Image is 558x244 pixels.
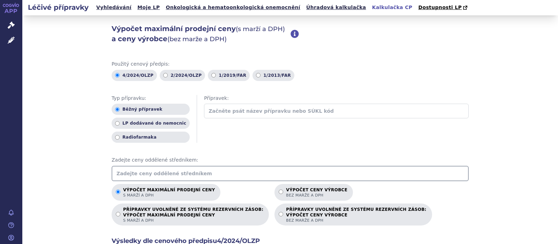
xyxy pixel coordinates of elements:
span: Zadejte ceny oddělené středníkem: [112,157,469,164]
input: 1/2013/FAR [256,73,261,77]
input: LP dodávané do nemocnic [115,121,120,126]
label: Radiofarmaka [112,132,190,143]
span: Přípravek: [204,95,469,102]
span: (s marží a DPH) [236,25,285,33]
p: PŘÍPRAVKY UVOLNĚNÉ ZE SYSTÉMU REZERVNÍCH ZÁSOB: [286,207,426,223]
a: Úhradová kalkulačka [304,3,368,12]
input: PŘÍPRAVKY UVOLNĚNÉ ZE SYSTÉMU REZERVNÍCH ZÁSOB:VÝPOČET CENY VÝROBCEbez marže a DPH [279,212,283,216]
input: Výpočet maximální prodejní cenys marží a DPH [116,190,120,194]
span: bez marže a DPH [286,218,426,223]
label: 1/2013/FAR [252,70,294,81]
input: 1/2019/FAR [211,73,216,77]
input: 4/2024/OLZP [115,73,120,77]
p: PŘÍPRAVKY UVOLNĚNÉ ZE SYSTÉMU REZERVNÍCH ZÁSOB: [123,207,263,223]
p: Výpočet ceny výrobce [286,187,347,198]
input: 2/2024/OLZP [163,73,168,77]
p: Výpočet maximální prodejní ceny [123,187,215,198]
span: Dostupnosti LP [418,5,462,10]
span: s marží a DPH [123,218,263,223]
a: Dostupnosti LP [416,3,471,13]
a: Kalkulačka CP [370,3,415,12]
input: PŘÍPRAVKY UVOLNĚNÉ ZE SYSTÉMU REZERVNÍCH ZÁSOB:VÝPOČET MAXIMÁLNÍ PRODEJNÍ CENYs marží a DPH [116,212,120,216]
label: 4/2024/OLZP [112,70,157,81]
a: Onkologická a hematoonkologická onemocnění [164,3,302,12]
strong: VÝPOČET CENY VÝROBCE [286,212,426,218]
span: Typ přípravku: [112,95,190,102]
span: (bez marže a DPH) [167,35,227,43]
input: Výpočet ceny výrobcebez marže a DPH [279,190,283,194]
h2: Výpočet maximální prodejní ceny a ceny výrobce [112,24,291,44]
input: Zadejte ceny oddělené středníkem [112,166,469,181]
span: s marží a DPH [123,193,215,198]
a: Moje LP [135,3,162,12]
label: Běžný přípravek [112,104,190,115]
strong: VÝPOČET MAXIMÁLNÍ PRODEJNÍ CENY [123,212,263,218]
input: Radiofarmaka [115,135,120,140]
h2: Léčivé přípravky [22,2,94,12]
span: bez marže a DPH [286,193,347,198]
span: Použitý cenový předpis: [112,61,469,68]
label: 2/2024/OLZP [160,70,205,81]
label: LP dodávané do nemocnic [112,118,190,129]
input: Začněte psát název přípravku nebo SÚKL kód [204,104,469,118]
a: Vyhledávání [94,3,134,12]
label: 1/2019/FAR [208,70,250,81]
input: Běžný přípravek [115,107,120,112]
